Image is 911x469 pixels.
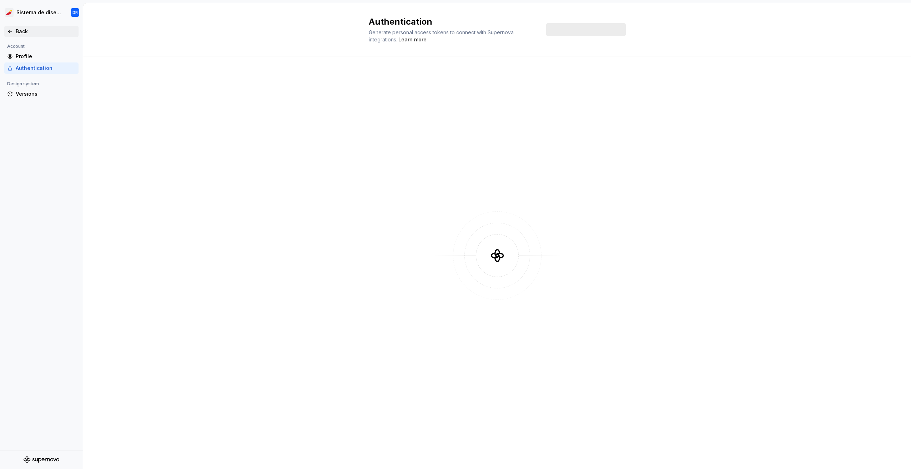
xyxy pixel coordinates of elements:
[4,51,79,62] a: Profile
[72,10,78,15] div: DR
[398,36,427,43] a: Learn more
[4,62,79,74] a: Authentication
[4,80,42,88] div: Design system
[4,88,79,100] a: Versions
[5,8,14,17] img: 55604660-494d-44a9-beb2-692398e9940a.png
[24,456,59,463] svg: Supernova Logo
[397,37,428,42] span: .
[16,65,76,72] div: Authentication
[4,26,79,37] a: Back
[16,53,76,60] div: Profile
[16,90,76,97] div: Versions
[16,9,62,16] div: Sistema de diseño Iberia
[369,29,515,42] span: Generate personal access tokens to connect with Supernova integrations.
[4,42,27,51] div: Account
[16,28,76,35] div: Back
[369,16,538,27] h2: Authentication
[1,5,81,20] button: Sistema de diseño IberiaDR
